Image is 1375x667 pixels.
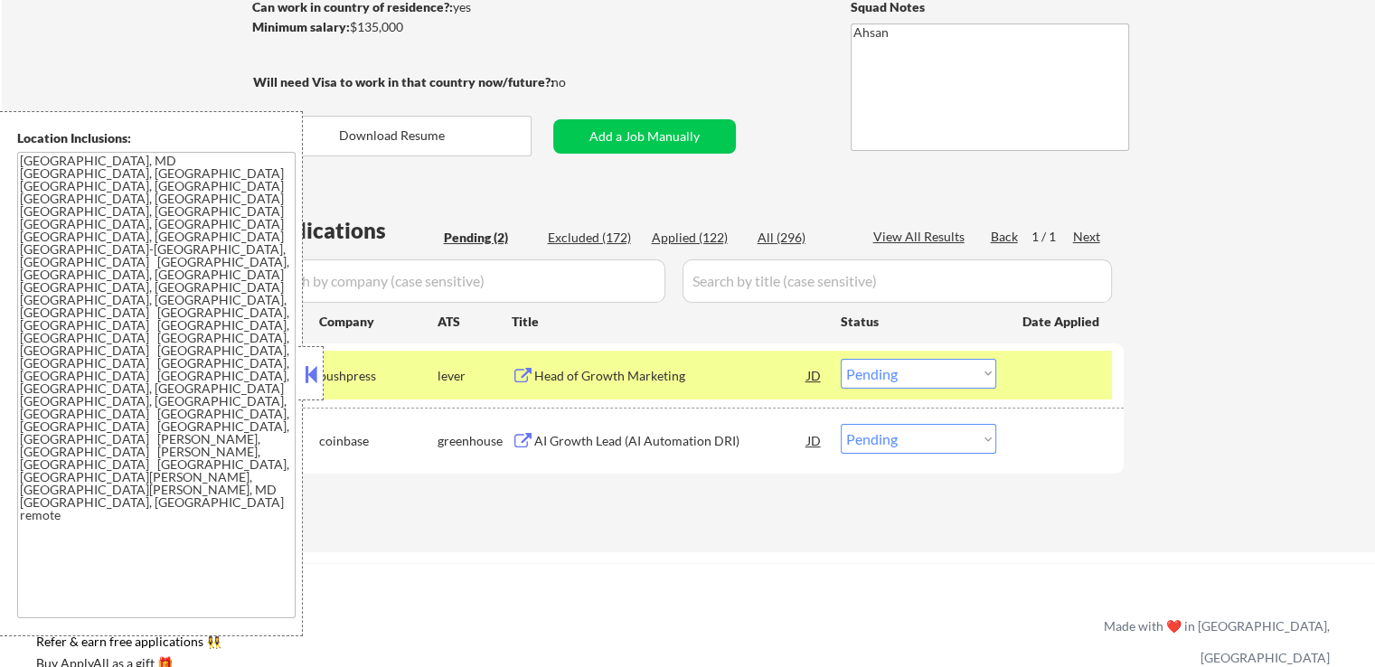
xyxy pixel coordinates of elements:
[438,367,512,385] div: lever
[438,313,512,331] div: ATS
[991,228,1020,246] div: Back
[1022,313,1102,331] div: Date Applied
[36,635,726,654] a: Refer & earn free applications 👯‍♀️
[438,432,512,450] div: greenhouse
[259,220,438,241] div: Applications
[805,359,824,391] div: JD
[548,229,638,247] div: Excluded (172)
[253,116,532,156] button: Download Resume
[534,367,807,385] div: Head of Growth Marketing
[319,313,438,331] div: Company
[319,432,438,450] div: coinbase
[512,313,824,331] div: Title
[551,73,603,91] div: no
[1073,228,1102,246] div: Next
[253,74,554,89] strong: Will need Visa to work in that country now/future?:
[683,259,1112,303] input: Search by title (case sensitive)
[252,19,350,34] strong: Minimum salary:
[259,259,665,303] input: Search by company (case sensitive)
[252,18,553,36] div: $135,000
[805,424,824,456] div: JD
[841,305,996,337] div: Status
[652,229,742,247] div: Applied (122)
[1031,228,1073,246] div: 1 / 1
[534,432,807,450] div: AI Growth Lead (AI Automation DRI)
[319,367,438,385] div: pushpress
[873,228,970,246] div: View All Results
[17,129,296,147] div: Location Inclusions:
[444,229,534,247] div: Pending (2)
[553,119,736,154] button: Add a Job Manually
[758,229,848,247] div: All (296)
